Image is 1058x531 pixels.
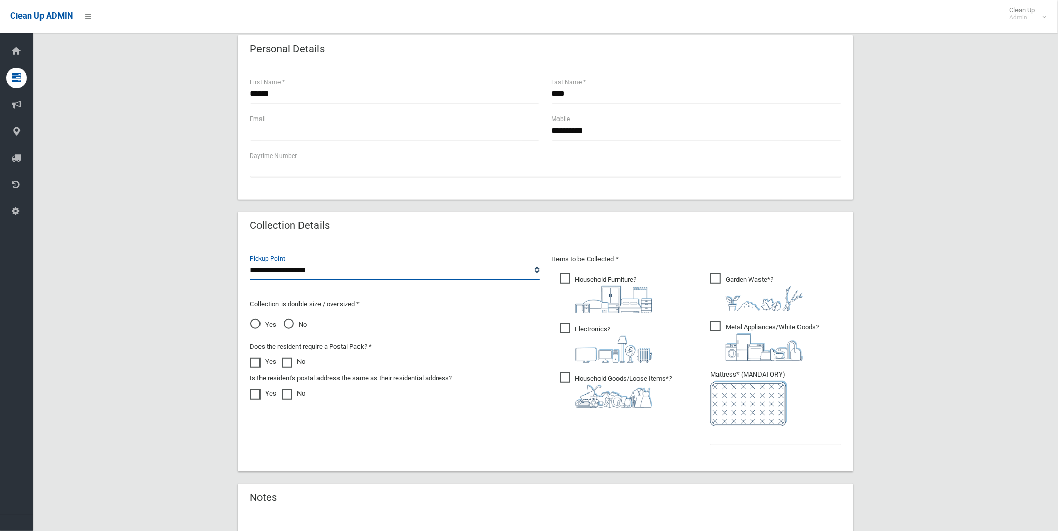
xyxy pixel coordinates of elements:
[575,276,652,313] i: ?
[575,385,652,408] img: b13cc3517677393f34c0a387616ef184.png
[560,323,652,363] span: Electronics
[1009,14,1035,22] small: Admin
[710,370,841,426] span: Mattress* (MANDATORY)
[575,286,652,313] img: aa9efdbe659d29b613fca23ba79d85cb.png
[284,319,307,331] span: No
[575,375,672,408] i: ?
[282,356,306,368] label: No
[238,39,337,59] header: Personal Details
[552,253,841,265] p: Items to be Collected *
[726,286,803,311] img: 4fd8a5c772b2c999c83690221e5242e0.png
[250,319,277,331] span: Yes
[726,276,803,311] i: ?
[238,487,290,507] header: Notes
[250,356,277,368] label: Yes
[250,298,540,310] p: Collection is double size / oversized *
[726,323,819,361] i: ?
[575,336,652,363] img: 394712a680b73dbc3d2a6a3a7ffe5a07.png
[726,333,803,361] img: 36c1b0289cb1767239cdd3de9e694f19.png
[575,325,652,363] i: ?
[710,381,787,426] img: e7408bece873d2c1783593a074e5cb2f.png
[250,341,372,353] label: Does the resident require a Postal Pack? *
[710,273,803,311] span: Garden Waste*
[560,372,672,408] span: Household Goods/Loose Items*
[10,11,73,21] span: Clean Up ADMIN
[560,273,652,313] span: Household Furniture
[250,387,277,400] label: Yes
[1004,6,1045,22] span: Clean Up
[710,321,819,361] span: Metal Appliances/White Goods
[238,215,343,235] header: Collection Details
[250,372,452,384] label: Is the resident's postal address the same as their residential address?
[282,387,306,400] label: No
